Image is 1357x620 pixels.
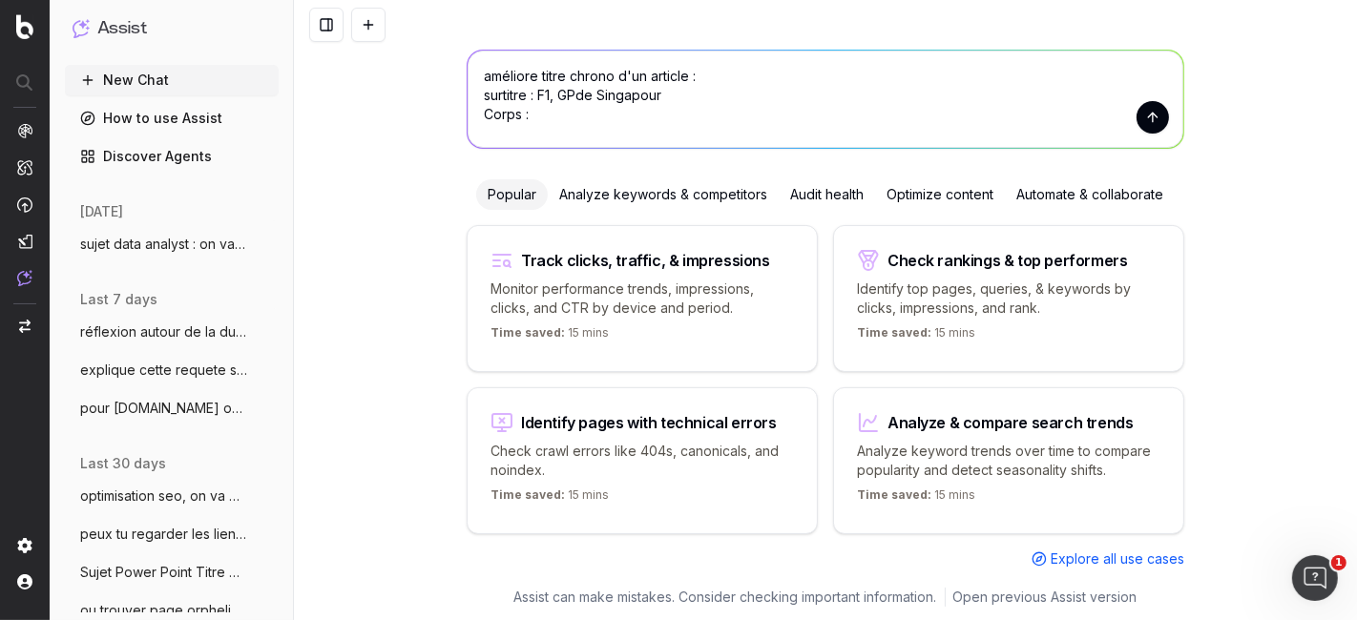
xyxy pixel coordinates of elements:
[80,399,248,418] span: pour [DOMAIN_NAME] on va parler de données
[16,14,33,39] img: Botify logo
[953,588,1138,607] a: Open previous Assist version
[17,574,32,589] img: My account
[80,202,123,221] span: [DATE]
[80,322,248,341] span: réflexion autour de la durée de durée de
[80,486,248,506] span: optimisation seo, on va mettre des métad
[548,179,779,210] div: Analyze keywords & competitors
[491,325,609,348] p: 15 mins
[65,141,279,172] a: Discover Agents
[857,442,1160,480] p: Analyze keyword trends over time to compare popularity and detect seasonality shifts.
[17,159,32,176] img: Intelligence
[857,487,931,502] span: Time saved:
[65,317,279,347] button: réflexion autour de la durée de durée de
[17,270,32,286] img: Assist
[65,355,279,385] button: explique cette requete sql : with bloc_
[491,487,565,502] span: Time saved:
[73,19,90,37] img: Assist
[80,563,248,582] span: Sujet Power Point Titre Discover Aide-mo
[857,487,975,510] p: 15 mins
[521,253,770,268] div: Track clicks, traffic, & impressions
[17,538,32,553] img: Setting
[17,234,32,249] img: Studio
[80,290,157,309] span: last 7 days
[80,525,248,544] span: peux tu regarder les liens entrants, sor
[17,123,32,138] img: Analytics
[514,588,937,607] p: Assist can make mistakes. Consider checking important information.
[857,325,975,348] p: 15 mins
[65,229,279,259] button: sujet data analyst : on va faire un rap
[491,279,794,318] p: Monitor performance trends, impressions, clicks, and CTR by device and period.
[80,361,248,380] span: explique cette requete sql : with bloc_
[80,601,248,620] span: ou trouver page orpheline liste
[65,557,279,588] button: Sujet Power Point Titre Discover Aide-mo
[65,481,279,511] button: optimisation seo, on va mettre des métad
[857,325,931,340] span: Time saved:
[65,519,279,549] button: peux tu regarder les liens entrants, sor
[65,103,279,134] a: How to use Assist
[19,320,31,333] img: Switch project
[17,196,32,213] img: Activation
[80,454,166,473] span: last 30 days
[476,179,548,210] div: Popular
[80,235,248,254] span: sujet data analyst : on va faire un rap
[875,179,1005,210] div: Optimize content
[73,15,271,42] button: Assist
[491,442,794,480] p: Check crawl errors like 404s, canonicals, and noindex.
[857,279,1160,318] p: Identify top pages, queries, & keywords by clicks, impressions, and rank.
[491,487,609,510] p: 15 mins
[521,415,777,430] div: Identify pages with technical errors
[779,179,875,210] div: Audit health
[887,253,1128,268] div: Check rankings & top performers
[1292,555,1338,601] iframe: Intercom live chat
[1005,179,1175,210] div: Automate & collaborate
[65,393,279,424] button: pour [DOMAIN_NAME] on va parler de données
[1331,555,1347,570] span: 1
[1051,549,1184,568] span: Explore all use cases
[97,15,147,42] h1: Assist
[1032,549,1184,568] a: Explore all use cases
[468,51,1183,148] textarea: améliore titre chrono d'un article : surtitre : F1, GPde Singapour Corps :
[887,415,1134,430] div: Analyze & compare search trends
[491,325,565,340] span: Time saved:
[65,65,279,95] button: New Chat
